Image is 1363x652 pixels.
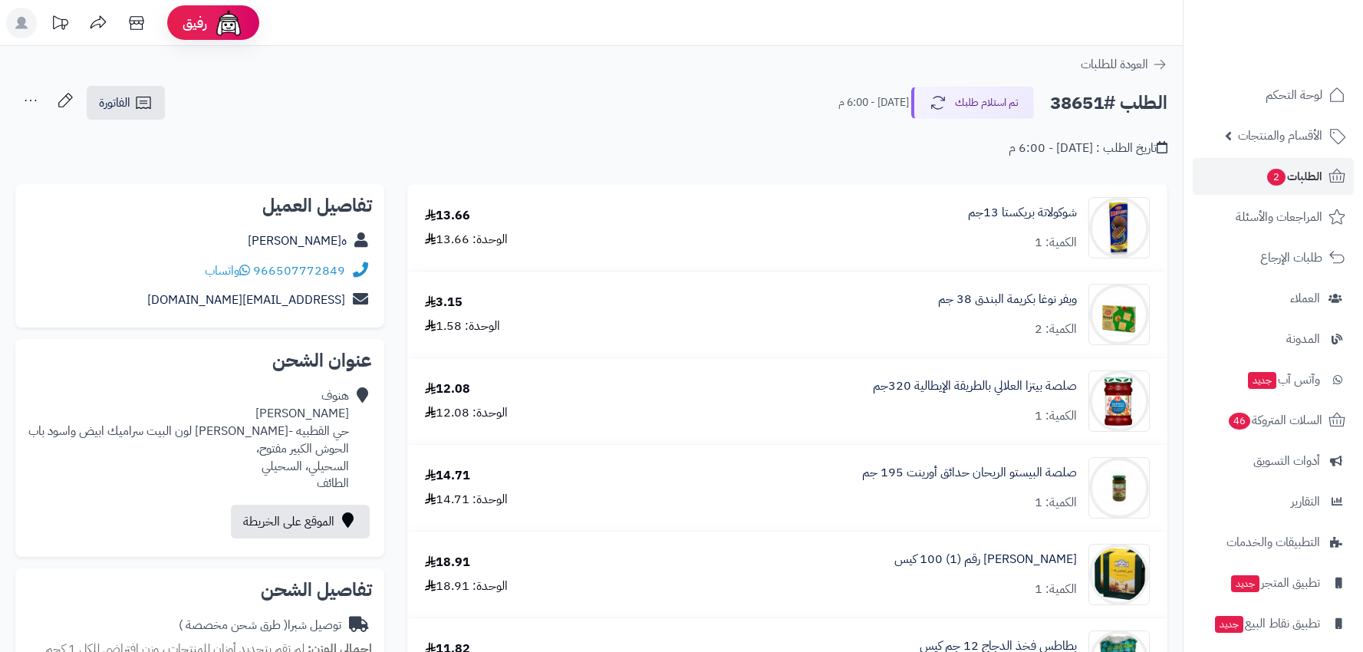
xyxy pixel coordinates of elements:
[911,87,1034,119] button: تم استلام طلبك
[1231,575,1259,592] span: جديد
[179,616,288,634] span: ( طرق شحن مخصصة )
[1213,613,1320,634] span: تطبيق نقاط البيع
[1248,372,1276,389] span: جديد
[147,291,345,309] a: [EMAIL_ADDRESS][DOMAIN_NAME]
[1193,483,1354,520] a: التقارير
[425,318,500,335] div: الوحدة: 1.58
[1035,407,1077,425] div: الكمية: 1
[1035,234,1077,252] div: الكمية: 1
[1290,288,1320,309] span: العملاء
[938,291,1077,308] a: ويفر نوغا بكريمة البندق 38 جم
[179,617,341,634] div: توصيل شبرا
[1050,87,1167,119] h2: الطلب #38651
[425,404,508,422] div: الوحدة: 12.08
[1259,38,1348,71] img: logo-2.png
[1193,199,1354,235] a: المراجعات والأسئلة
[87,86,165,120] a: الفاتورة
[1009,140,1167,157] div: تاريخ الطلب : [DATE] - 6:00 م
[1267,169,1286,186] span: 2
[1089,370,1149,432] img: 1679226567-%D8%A7%D9%84%D8%AA%D9%82%D8%A7%D8%B7%20%D8%A7%D9%84%D9%88%D9%8A%D8%A8_19-3-2023_144718...
[1193,239,1354,276] a: طلبات الإرجاع
[425,380,470,398] div: 12.08
[968,204,1077,222] a: شوكولاتة بريكستا 13جم
[425,231,508,249] div: الوحدة: 13.66
[28,351,372,370] h2: عنوان الشحن
[1089,197,1149,258] img: 1747821180-WhatsApp%20Image%202025-05-21%20at%2012.52.08%20PM-90x90.jpeg
[1226,532,1320,553] span: التطبيقات والخدمات
[1089,544,1149,605] img: 1673889190-%D8%A7%D9%84%D8%AA%D9%82%D8%A7%D8%B7%20%D8%A7%D9%84%D9%88%D9%8A%D8%A8_16-1-2023_201050...
[28,581,372,599] h2: تفاصيل الشحن
[425,554,470,571] div: 18.91
[894,551,1077,568] a: [PERSON_NAME] رقم (1) 100 كيس
[1230,572,1320,594] span: تطبيق المتجر
[1193,565,1354,601] a: تطبيق المتجرجديد
[248,232,347,250] a: ه[PERSON_NAME]
[183,14,207,32] span: رفيق
[838,95,909,110] small: [DATE] - 6:00 م
[1286,328,1320,350] span: المدونة
[1193,280,1354,317] a: العملاء
[1229,413,1250,430] span: 46
[862,464,1077,482] a: صلصة البيستو الريحان حدائق أورينت 195 جم
[1089,457,1149,519] img: 1677419935-20201126111036597_1921252-90x90.jpg
[1266,166,1322,187] span: الطلبات
[1266,84,1322,106] span: لوحة التحكم
[41,8,79,42] a: تحديثات المنصة
[425,578,508,595] div: الوحدة: 18.91
[1253,450,1320,472] span: أدوات التسويق
[253,262,345,280] a: 966507772849
[1227,410,1322,431] span: السلات المتروكة
[213,8,244,38] img: ai-face.png
[1035,494,1077,512] div: الكمية: 1
[1236,206,1322,228] span: المراجعات والأسئلة
[1193,443,1354,479] a: أدوات التسويق
[1089,284,1149,345] img: 1745602721-WhatsApp%20Image%202025-04-25%20at%208.38.27%20PM-90x90.jpeg
[425,467,470,485] div: 14.71
[1291,491,1320,512] span: التقارير
[1193,361,1354,398] a: وآتس آبجديد
[873,377,1077,395] a: صلصة بيتزا العلالي بالطريقة الإيطالية 320جم
[1081,55,1148,74] span: العودة للطلبات
[1081,55,1167,74] a: العودة للطلبات
[1193,77,1354,114] a: لوحة التحكم
[1260,247,1322,268] span: طلبات الإرجاع
[1238,125,1322,147] span: الأقسام والمنتجات
[1193,321,1354,357] a: المدونة
[1035,321,1077,338] div: الكمية: 2
[425,491,508,509] div: الوحدة: 14.71
[28,387,349,492] div: هنوف [PERSON_NAME] حي القطبيه -[PERSON_NAME] لون البيت سراميك ابيض واسود باب الحوش الكبير مفتوح، ...
[1193,524,1354,561] a: التطبيقات والخدمات
[1246,369,1320,390] span: وآتس آب
[1193,605,1354,642] a: تطبيق نقاط البيعجديد
[1035,581,1077,598] div: الكمية: 1
[1215,616,1243,633] span: جديد
[205,262,250,280] a: واتساب
[1193,158,1354,195] a: الطلبات2
[28,196,372,215] h2: تفاصيل العميل
[1193,402,1354,439] a: السلات المتروكة46
[99,94,130,112] span: الفاتورة
[425,294,463,311] div: 3.15
[425,207,470,225] div: 13.66
[231,505,370,538] a: الموقع على الخريطة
